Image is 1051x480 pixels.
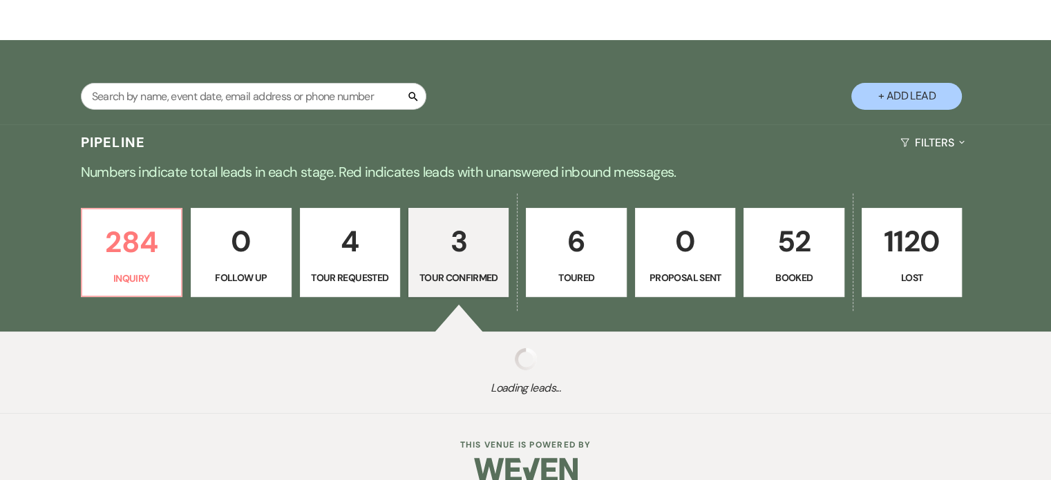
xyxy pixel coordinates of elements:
a: 3Tour Confirmed [408,208,509,298]
p: 0 [644,218,726,265]
p: Booked [752,270,835,285]
p: 52 [752,218,835,265]
a: 1120Lost [862,208,962,298]
a: 0Follow Up [191,208,291,298]
a: 4Tour Requested [300,208,400,298]
p: 4 [309,218,391,265]
button: Filters [895,124,970,161]
p: Tour Confirmed [417,270,500,285]
p: 0 [200,218,282,265]
input: Search by name, event date, email address or phone number [81,83,426,110]
a: 52Booked [744,208,844,298]
p: Tour Requested [309,270,391,285]
p: 1120 [871,218,953,265]
p: Follow Up [200,270,282,285]
p: Lost [871,270,953,285]
a: 6Toured [526,208,626,298]
p: Inquiry [91,271,173,286]
a: 284Inquiry [81,208,182,298]
img: loading spinner [515,348,537,370]
p: 3 [417,218,500,265]
p: 6 [535,218,617,265]
p: Numbers indicate total leads in each stage. Red indicates leads with unanswered inbound messages. [28,161,1023,183]
button: + Add Lead [851,83,962,110]
span: Loading leads... [53,380,998,396]
p: Toured [535,270,617,285]
p: Proposal Sent [644,270,726,285]
p: 284 [91,219,173,265]
a: 0Proposal Sent [635,208,735,298]
h3: Pipeline [81,133,146,152]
